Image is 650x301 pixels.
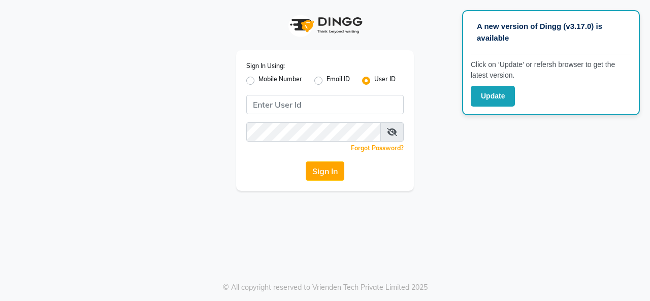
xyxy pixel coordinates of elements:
input: Username [246,122,381,142]
button: Update [471,86,515,107]
input: Username [246,95,404,114]
label: Email ID [327,75,350,87]
label: Mobile Number [258,75,302,87]
label: User ID [374,75,396,87]
p: Click on ‘Update’ or refersh browser to get the latest version. [471,59,631,81]
img: logo1.svg [284,10,366,40]
a: Forgot Password? [351,144,404,152]
button: Sign In [306,161,344,181]
p: A new version of Dingg (v3.17.0) is available [477,21,625,44]
label: Sign In Using: [246,61,285,71]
